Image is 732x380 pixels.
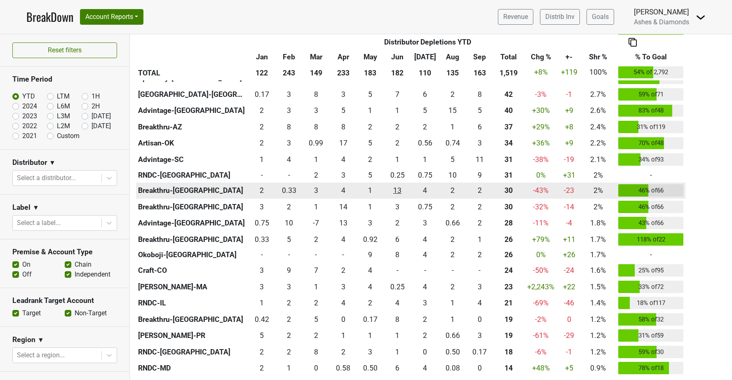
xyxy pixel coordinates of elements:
[275,183,303,199] td: 0.334
[22,121,37,131] label: 2022
[386,138,409,148] div: 2
[12,335,35,344] h3: Region
[248,86,275,103] td: 0.165
[466,183,493,199] td: 1.5
[136,64,248,80] th: TOTAL
[493,231,524,248] th: 26.006
[411,119,439,135] td: 1.5
[331,122,354,132] div: 8
[466,199,493,215] td: 2.168
[493,215,524,232] th: 28.080
[12,158,47,167] h3: Distributor
[305,234,328,245] div: 2
[468,202,491,212] div: 2
[439,64,466,80] th: 135
[330,183,357,199] td: 3.834
[495,122,522,132] div: 37
[384,199,411,215] td: 3.334
[439,119,466,135] td: 1.167
[560,154,578,165] div: -19
[275,86,303,103] td: 2.665
[384,168,411,183] td: 0.251
[357,135,384,152] td: 5.25
[22,131,37,141] label: 2021
[248,215,275,232] td: 0.75
[305,89,328,100] div: 8
[386,218,409,228] div: 2
[277,170,300,181] div: -
[250,218,273,228] div: 0.75
[386,170,409,181] div: 0.25
[136,49,248,64] th: &nbsp;: activate to sort column ascending
[386,105,409,116] div: 1
[330,231,357,248] td: 3.834
[561,68,577,76] span: +119
[413,122,437,132] div: 2
[275,151,303,168] td: 3.92
[277,89,300,100] div: 3
[22,111,37,121] label: 2023
[386,185,409,196] div: 13
[411,135,439,152] td: 0.56
[303,215,330,232] td: -7
[439,231,466,248] td: 2.167
[540,9,580,25] a: Distrib Inv
[136,119,248,135] th: Breakthru-AZ
[411,199,439,215] td: 0.753
[357,86,384,103] td: 4.585
[439,215,466,232] td: 0.66
[330,103,357,119] td: 4.92
[493,64,524,80] th: 1,519
[524,183,558,199] td: -43 %
[439,49,466,64] th: Aug: activate to sort column ascending
[331,185,354,196] div: 4
[305,122,328,132] div: 8
[248,168,275,183] td: 0
[303,64,330,80] th: 149
[466,168,493,183] td: 8.75
[277,138,300,148] div: 3
[466,103,493,119] td: 5.15
[305,154,328,165] div: 1
[696,12,706,22] img: Dropdown Menu
[22,308,41,318] label: Target
[466,231,493,248] td: 1
[524,49,558,64] th: Chg %: activate to sort column ascending
[75,270,110,279] label: Independent
[303,231,330,248] td: 2
[413,202,437,212] div: 0.75
[384,183,411,199] td: 13.001
[303,168,330,183] td: 2.25
[441,89,464,100] div: 2
[466,119,493,135] td: 5.833
[305,202,328,212] div: 1
[250,105,273,116] div: 2
[411,49,439,64] th: Jul: activate to sort column ascending
[439,183,466,199] td: 2
[22,260,30,270] label: On
[560,218,578,228] div: -4
[495,89,522,100] div: 42
[441,105,464,116] div: 15
[466,215,493,232] td: 2.08
[57,111,70,121] label: L3M
[91,111,111,121] label: [DATE]
[275,119,303,135] td: 7.5
[384,231,411,248] td: 6.419
[136,199,248,215] th: Breakthru-[GEOGRAPHIC_DATA]
[441,170,464,181] div: 10
[12,75,117,84] h3: Time Period
[558,49,580,64] th: +-: activate to sort column ascending
[493,199,524,215] th: 30.100
[248,64,275,80] th: 122
[359,105,382,116] div: 1
[411,151,439,168] td: 1.33
[413,218,437,228] div: 3
[136,183,248,199] th: Breakthru-[GEOGRAPHIC_DATA]
[411,231,439,248] td: 4.335
[413,89,437,100] div: 6
[560,185,578,196] div: -23
[277,202,300,212] div: 2
[495,105,522,116] div: 40
[439,168,466,183] td: 10.251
